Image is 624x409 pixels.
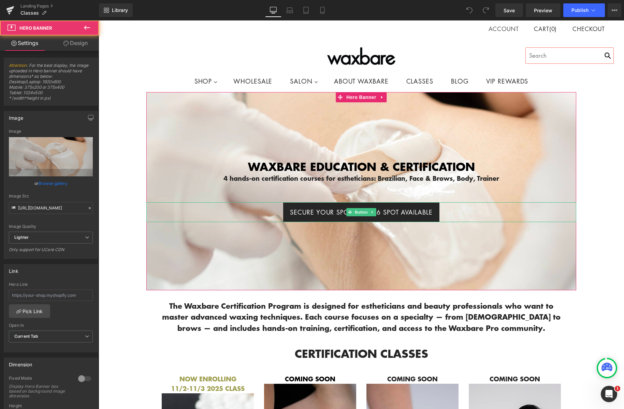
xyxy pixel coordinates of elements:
span: : For the best display, the image uploaded in Hero banner should have dimensions* as below: Deskt... [9,63,93,105]
a: VIP REWARDS [379,50,438,72]
span: NOW ENROLLING [81,354,138,363]
span: 1 [615,386,620,391]
a: SECURE YOUR SPOT! ONLY 6 SPOT AVAILABLE [185,182,340,202]
div: Fixed Mode [9,376,71,383]
div: Image Src [9,194,93,199]
div: Height [9,404,93,408]
a: Browse gallery [39,177,68,189]
div: Hero Link [9,282,93,287]
div: Dimension [9,358,32,367]
input: Link [9,202,93,214]
a: BLOG [344,50,379,72]
img: WAXBARE [229,27,297,44]
h1: certification classes [63,327,462,340]
a: New Library [99,3,133,17]
a: WHOLESALE [126,50,183,72]
a: Preview [526,3,561,17]
button: Checkout [472,3,508,13]
span: Library [112,7,128,13]
a: Mobile [314,3,331,17]
a: Tablet [298,3,314,17]
a: Pick Link [9,304,50,318]
span: Button [255,188,271,196]
input: Search [502,27,515,43]
span: The Waxbare Certification Program is designed for estheticians and beauty professionals who want ... [63,280,462,313]
span: Preview [534,7,552,14]
a: Expand / Collapse [279,72,288,82]
div: Image [9,111,23,121]
div: Only support for UCare CDN [9,247,93,257]
input: Search [427,27,515,43]
button: Undo [463,3,476,17]
div: Display Hero Banner box based on background image dimension. [9,384,70,398]
a: Account [390,4,420,12]
span: Save [504,7,515,14]
a: SHOP [87,50,126,72]
div: Image Quality [9,224,93,229]
span: 11/2-11/3 2025 CLASS [72,363,146,373]
a: Laptop [281,3,298,17]
a: Expand / Collapse [271,188,278,196]
span: Hero Banner [246,72,279,82]
span: Classes [20,10,39,16]
b: Current Tab [14,334,39,339]
strong: 4 hands-on certification courses for estheticians: Brazilian, Face & Brows, Body, Trainer [125,153,401,162]
button: Publish [563,3,605,17]
span: COMING SOON [289,354,339,363]
span: 0 [453,4,456,12]
button: More [608,3,621,17]
span: COMING SOON [391,354,441,363]
a: CLASSES [299,50,344,72]
span: Publish [571,8,589,13]
a: ABOUT WAXBARE [227,50,299,72]
input: https://your-shop.myshopify.com [9,290,93,301]
a: Attention [9,63,27,68]
span: COMING SOON [186,354,237,363]
button: Redo [479,3,493,17]
a: SALON [183,50,227,72]
a: Cart(0) [435,4,458,13]
span: SECURE YOUR SPOT! ONLY 6 SPOT AVAILABLE [191,187,334,196]
b: Lighter [14,235,29,240]
div: Open In [9,323,93,328]
a: Desktop [265,3,281,17]
div: or [9,180,93,187]
a: Design [51,35,100,51]
span: Hero Banner [19,25,52,31]
div: Image [9,129,93,134]
span: Cart [435,4,450,12]
div: Link [9,264,18,274]
a: Landing Pages [20,3,99,9]
iframe: Intercom live chat [601,386,617,402]
h1: Waxbare Education & Certification [48,140,478,153]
